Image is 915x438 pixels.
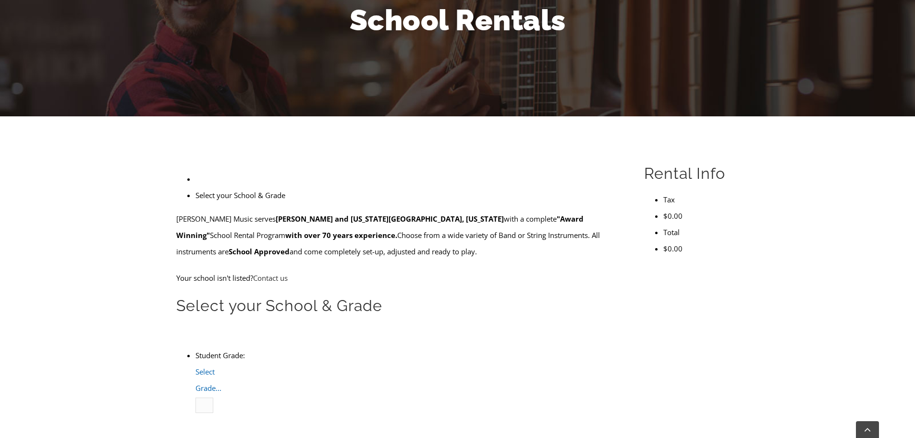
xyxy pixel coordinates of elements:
label: Student Grade: [195,350,245,360]
p: [PERSON_NAME] Music serves with a complete School Rental Program Choose from a wide variety of Ba... [176,211,622,260]
li: Tax [663,191,739,208]
a: Contact us [253,273,288,283]
li: Total [663,224,739,240]
li: $0.00 [663,240,739,257]
h2: Select your School & Grade [176,296,622,316]
li: Select your School & Grade [195,187,622,203]
span: Select Grade... [195,367,221,393]
h2: Rental Info [644,163,739,184]
strong: with over 70 years experience. [285,230,397,240]
li: $0.00 [663,208,739,224]
strong: [PERSON_NAME] and [US_STATE][GEOGRAPHIC_DATA], [US_STATE] [276,214,504,224]
p: Your school isn't listed? [176,270,622,286]
strong: School Approved [229,247,290,256]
